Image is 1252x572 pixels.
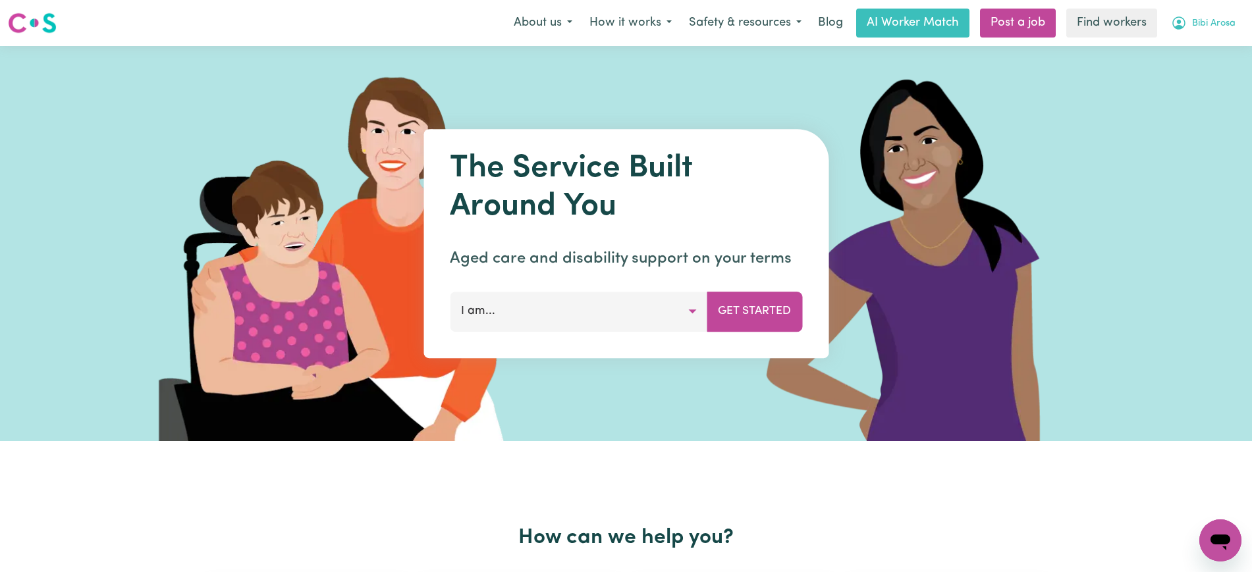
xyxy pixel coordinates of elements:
button: Get Started [707,292,802,331]
button: How it works [581,9,680,37]
a: Blog [810,9,851,38]
p: Aged care and disability support on your terms [450,247,802,271]
h2: How can we help you? [200,525,1053,550]
iframe: Button to launch messaging window [1199,519,1241,561]
button: I am... [450,292,707,331]
a: Find workers [1066,9,1157,38]
button: About us [505,9,581,37]
a: Careseekers logo [8,8,57,38]
button: Safety & resources [680,9,810,37]
img: Careseekers logo [8,11,57,35]
a: Post a job [980,9,1056,38]
h1: The Service Built Around You [450,150,802,226]
button: My Account [1162,9,1244,37]
span: Bibi Arosa [1192,16,1236,31]
a: AI Worker Match [856,9,969,38]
